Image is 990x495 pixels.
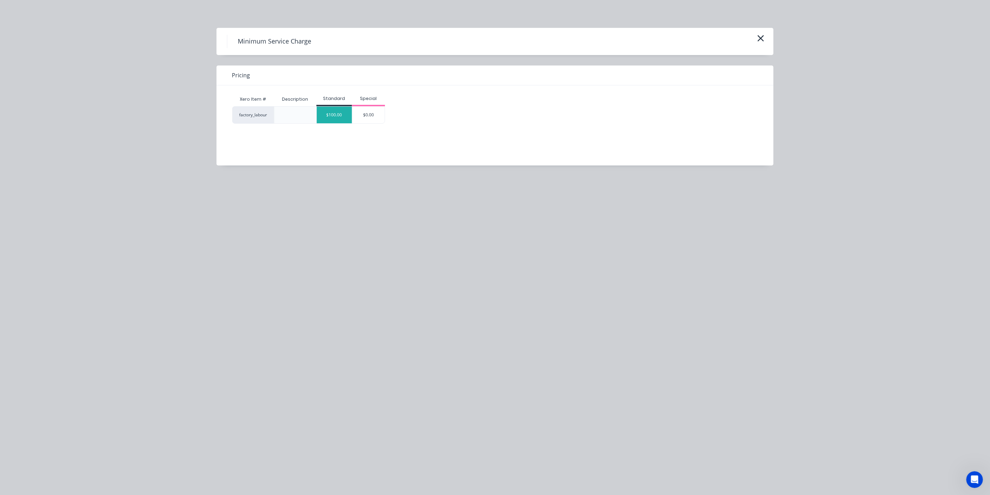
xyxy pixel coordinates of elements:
[276,91,314,108] div: Description
[232,106,274,124] div: factory_labour
[232,92,274,106] div: Xero Item #
[352,107,385,123] div: $0.00
[316,95,352,102] div: Standard
[966,471,983,488] iframe: Intercom live chat
[317,107,352,123] div: $100.00
[352,95,385,102] div: Special
[227,35,322,48] h4: Minimum Service Charge
[232,71,250,79] span: Pricing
